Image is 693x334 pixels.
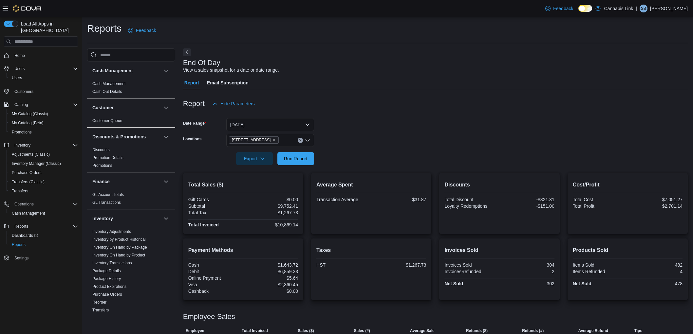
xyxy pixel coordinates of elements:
div: $7,051.27 [629,197,683,202]
span: Package Details [92,268,121,273]
a: Reorder [92,300,106,305]
div: 4 [629,269,683,274]
span: SB [641,5,646,12]
a: Promotions [92,163,112,168]
div: $0.00 [244,197,298,202]
h3: Report [183,100,205,108]
a: Inventory On Hand by Product [92,253,145,257]
div: $1,267.73 [373,262,426,268]
a: Home [12,52,28,60]
span: Operations [12,200,78,208]
span: Home [14,53,25,58]
a: GL Account Totals [92,192,124,197]
div: $2,360.45 [244,282,298,287]
div: Debit [188,269,242,274]
span: Employee [186,328,204,333]
div: InvoicesRefunded [444,269,498,274]
span: Cash Out Details [92,89,122,94]
a: Settings [12,254,31,262]
p: [PERSON_NAME] [650,5,688,12]
a: Customers [12,88,36,96]
span: Customers [14,89,33,94]
span: Promotion Details [92,155,123,160]
a: Reports [9,241,28,249]
button: Customer [162,104,170,112]
button: Finance [162,178,170,185]
span: Cash Management [12,211,45,216]
h2: Average Spent [316,181,426,189]
span: Discounts [92,147,110,152]
span: Reports [12,242,26,247]
span: Users [9,74,78,82]
h3: Finance [92,178,110,185]
span: 1295 Highbury Ave N [229,136,279,144]
button: Users [7,73,81,82]
h2: Cost/Profit [573,181,683,189]
strong: Net Sold [573,281,591,286]
h3: End Of Day [183,59,220,67]
button: Catalog [1,100,81,109]
div: $10,869.14 [244,222,298,227]
h1: Reports [87,22,122,35]
div: Loyalty Redemptions [444,203,498,209]
span: Customer Queue [92,118,122,123]
button: Customers [1,86,81,96]
div: $2,701.14 [629,203,683,209]
nav: Complex example [4,48,78,280]
span: Package History [92,276,121,281]
button: Customer [92,104,161,111]
h3: Inventory [92,215,113,222]
a: My Catalog (Classic) [9,110,51,118]
button: Clear input [298,138,303,143]
button: Finance [92,178,161,185]
a: Adjustments (Classic) [9,150,52,158]
span: Cash Management [92,81,125,86]
span: Promotions [12,130,32,135]
span: Home [12,51,78,60]
button: Inventory [92,215,161,222]
label: Locations [183,136,202,142]
span: Feedback [136,27,156,34]
button: Users [1,64,81,73]
div: $31.87 [373,197,426,202]
span: My Catalog (Beta) [9,119,78,127]
a: My Catalog (Beta) [9,119,46,127]
span: Catalog [14,102,28,107]
button: Operations [12,200,36,208]
span: Cash Management [9,209,78,217]
button: Cash Management [92,67,161,74]
span: Inventory Manager (Classic) [9,160,78,167]
button: Reports [1,222,81,231]
span: Dashboards [9,232,78,239]
span: Sales (#) [354,328,370,333]
div: Items Refunded [573,269,627,274]
div: Invoices Sold [444,262,498,268]
a: Purchase Orders [92,292,122,297]
div: Online Payment [188,275,242,281]
div: HST [316,262,370,268]
span: Dashboards [12,233,38,238]
a: Purchase Orders [9,169,44,177]
span: Average Refund [578,328,608,333]
a: Product Expirations [92,284,126,289]
span: Operations [14,202,34,207]
span: GL Account Totals [92,192,124,197]
button: Catalog [12,101,30,109]
button: Reports [7,240,81,249]
span: Load All Apps in [GEOGRAPHIC_DATA] [18,21,78,34]
span: Hide Parameters [220,100,255,107]
a: Cash Management [92,81,125,86]
button: Inventory [162,215,170,222]
div: View a sales snapshot for a date or date range. [183,67,279,74]
span: Refunds ($) [466,328,488,333]
button: Reports [12,222,31,230]
a: Users [9,74,25,82]
h3: Customer [92,104,114,111]
div: Visa [188,282,242,287]
button: Remove 1295 Highbury Ave N from selection in this group [272,138,276,142]
div: $1,267.73 [244,210,298,215]
span: Purchase Orders [92,292,122,297]
h2: Total Sales ($) [188,181,298,189]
